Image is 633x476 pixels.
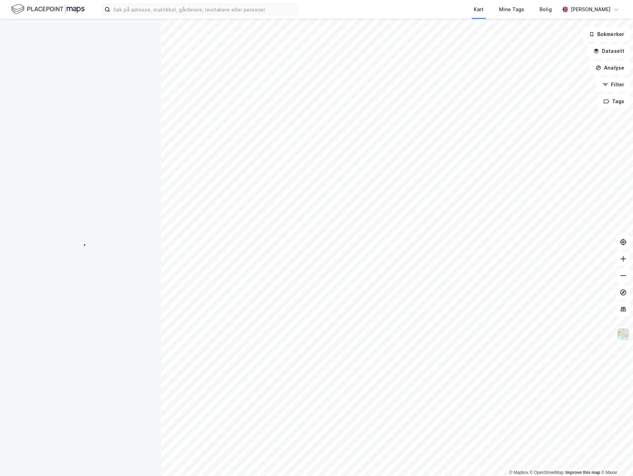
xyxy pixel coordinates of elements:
[499,5,524,14] div: Mine Tags
[588,44,630,58] button: Datasett
[75,238,86,249] img: spinner.a6d8c91a73a9ac5275cf975e30b51cfb.svg
[583,27,630,41] button: Bokmerker
[509,470,528,475] a: Mapbox
[530,470,564,475] a: OpenStreetMap
[11,3,85,15] img: logo.f888ab2527a4732fd821a326f86c7f29.svg
[110,4,297,15] input: Søk på adresse, matrikkel, gårdeiere, leietakere eller personer
[617,328,630,341] img: Z
[597,78,630,92] button: Filter
[598,442,633,476] div: Kontrollprogram for chat
[598,94,630,108] button: Tags
[571,5,611,14] div: [PERSON_NAME]
[565,470,600,475] a: Improve this map
[590,61,630,75] button: Analyse
[540,5,552,14] div: Bolig
[474,5,484,14] div: Kart
[598,442,633,476] iframe: Chat Widget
